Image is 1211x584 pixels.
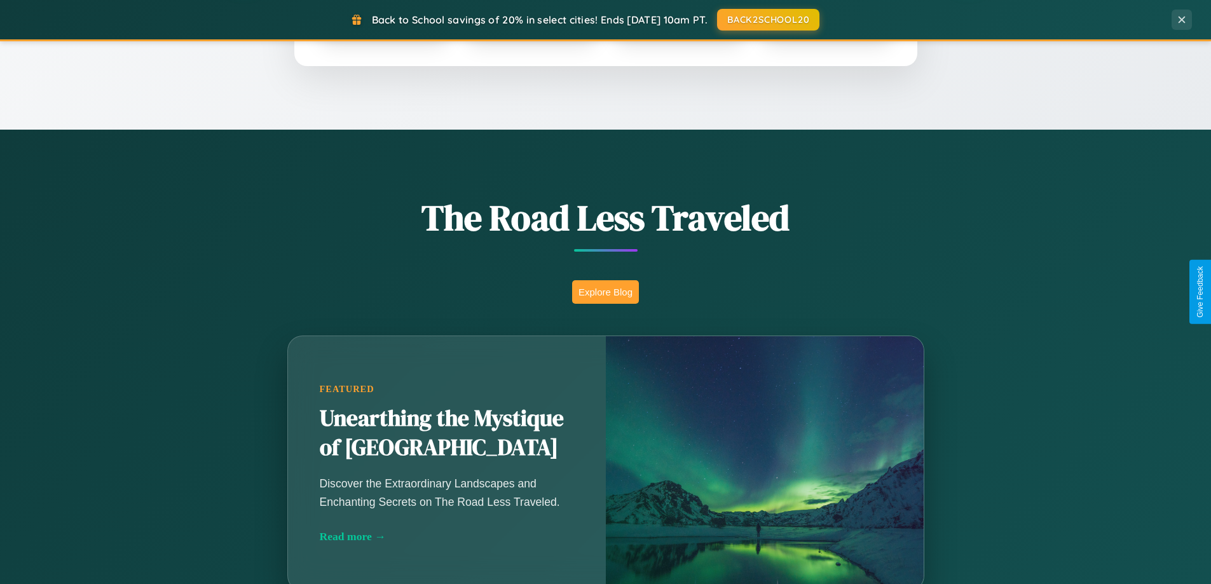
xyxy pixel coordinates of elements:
[320,384,574,395] div: Featured
[320,530,574,543] div: Read more →
[572,280,639,304] button: Explore Blog
[320,404,574,463] h2: Unearthing the Mystique of [GEOGRAPHIC_DATA]
[224,193,987,242] h1: The Road Less Traveled
[1196,266,1205,318] div: Give Feedback
[717,9,819,31] button: BACK2SCHOOL20
[320,475,574,510] p: Discover the Extraordinary Landscapes and Enchanting Secrets on The Road Less Traveled.
[372,13,708,26] span: Back to School savings of 20% in select cities! Ends [DATE] 10am PT.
